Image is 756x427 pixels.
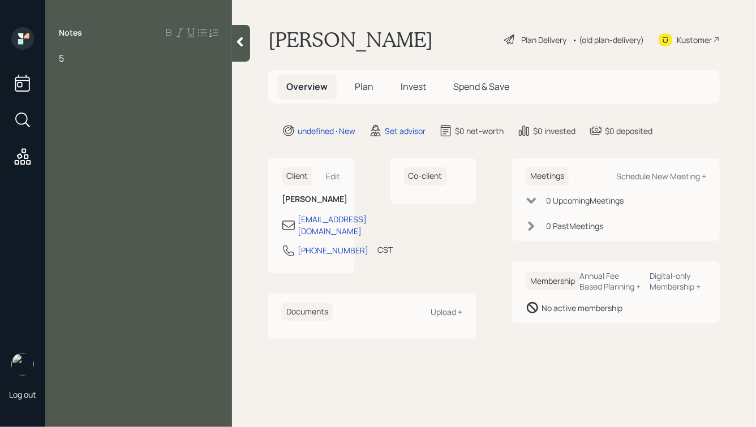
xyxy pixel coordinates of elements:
[355,80,373,93] span: Plan
[605,125,652,137] div: $0 deposited
[282,195,341,204] h6: [PERSON_NAME]
[282,167,312,186] h6: Client
[526,167,569,186] h6: Meetings
[9,389,36,400] div: Log out
[401,80,426,93] span: Invest
[327,171,341,182] div: Edit
[546,220,603,232] div: 0 Past Meeting s
[377,244,393,256] div: CST
[572,34,644,46] div: • (old plan-delivery)
[298,125,355,137] div: undefined · New
[546,195,624,206] div: 0 Upcoming Meeting s
[59,27,82,38] label: Notes
[677,34,712,46] div: Kustomer
[616,171,706,182] div: Schedule New Meeting +
[11,353,34,376] img: hunter_neumayer.jpg
[521,34,566,46] div: Plan Delivery
[579,270,641,292] div: Annual Fee Based Planning +
[533,125,575,137] div: $0 invested
[268,27,433,52] h1: [PERSON_NAME]
[404,167,447,186] h6: Co-client
[298,213,367,237] div: [EMAIL_ADDRESS][DOMAIN_NAME]
[431,307,462,317] div: Upload +
[526,272,579,291] h6: Membership
[298,244,368,256] div: [PHONE_NUMBER]
[385,125,426,137] div: Set advisor
[282,303,333,321] h6: Documents
[542,302,622,314] div: No active membership
[455,125,504,137] div: $0 net-worth
[453,80,509,93] span: Spend & Save
[59,52,64,64] span: 5
[650,270,706,292] div: Digital-only Membership +
[286,80,328,93] span: Overview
